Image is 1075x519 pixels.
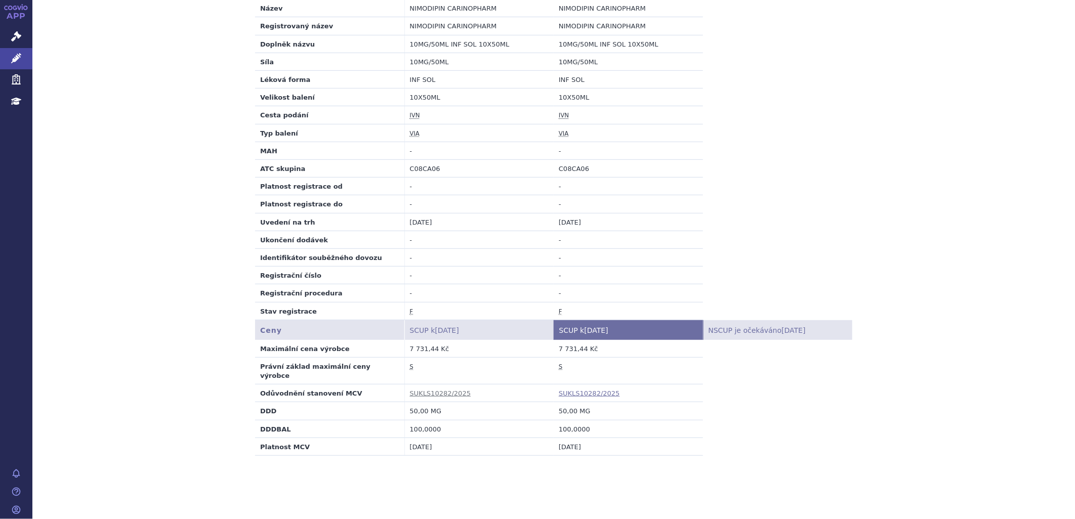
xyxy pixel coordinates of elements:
td: - [554,231,703,248]
td: - [404,284,554,302]
strong: Identifikátor souběžného dovozu [260,254,382,262]
th: SCUP k [404,320,554,340]
strong: Typ balení [260,129,298,137]
td: - [554,195,703,213]
strong: Registrovaný název [260,22,333,30]
th: SCUP k [554,320,703,340]
th: Ceny [255,320,404,340]
strong: ATC skupina [260,165,305,172]
td: INF SOL [554,71,703,89]
td: - [404,178,554,195]
td: - [554,178,703,195]
td: NIMODIPIN CARINOPHARM [554,17,703,35]
abbr: Injekční lahvička [559,130,568,138]
strong: Ukončení dodávek [260,236,328,244]
strong: Název [260,5,283,12]
td: C08CA06 [404,160,554,178]
td: C08CA06 [554,160,703,178]
td: [DATE] [554,438,703,455]
td: 50,00 MG [554,402,703,420]
td: - [554,142,703,159]
td: 10MG/50ML INF SOL 10X50ML [554,35,703,53]
strong: Právní základ maximální ceny výrobce [260,363,370,379]
abbr: specifický léčebný program povolený MZ ČR na základě doporučení SÚKL [410,308,414,316]
strong: Uvedení na trh [260,219,315,226]
td: 10X50ML [404,89,554,106]
a: SUKLS10282/2025 [410,390,471,397]
td: [DATE] [554,213,703,231]
abbr: Intravenózní podání [559,112,569,119]
strong: DDD [260,407,276,415]
td: 100,0000 [404,420,554,438]
strong: Odůvodnění stanovení MCV [260,390,362,397]
td: 50,00 MG [404,402,554,420]
td: - [404,249,554,267]
span: [DATE] [584,326,608,334]
strong: Platnost registrace do [260,200,343,208]
abbr: stanovena nebo změněna ve správním řízení podle zákona č. 48/1997 Sb. ve znění účinn... [559,363,562,371]
abbr: stanovena nebo změněna ve správním řízení podle zákona č. 48/1997 Sb. ve znění účinn... [410,363,414,371]
strong: Velikost balení [260,94,315,101]
abbr: Intravenózní podání [410,112,420,119]
td: [DATE] [404,213,554,231]
td: 10X50ML [554,89,703,106]
td: - [554,249,703,267]
strong: Platnost registrace od [260,183,343,190]
td: - [404,267,554,284]
span: [DATE] [435,326,459,334]
abbr: Injekční lahvička [410,130,420,138]
strong: DDDBAL [260,425,291,433]
span: [DATE] [781,326,805,334]
td: 10MG/50ML [554,53,703,70]
strong: Platnost MCV [260,443,310,451]
strong: Doplněk názvu [260,40,315,48]
strong: Léková forma [260,76,310,83]
td: 7 731,44 Kč [554,340,703,358]
td: [DATE] [404,438,554,455]
td: - [404,231,554,248]
strong: Stav registrace [260,308,317,315]
td: INF SOL [404,71,554,89]
td: 10MG/50ML INF SOL 10X50ML [404,35,554,53]
a: SUKLS10282/2025 [559,390,620,397]
strong: Registrační procedura [260,289,343,297]
td: - [404,142,554,159]
td: 10MG/50ML [404,53,554,70]
strong: MAH [260,147,277,155]
abbr: specifický léčebný program povolený MZ ČR na základě doporučení SÚKL [559,308,562,316]
td: - [554,284,703,302]
td: 7 731,44 Kč [404,340,554,358]
td: 100,0000 [554,420,703,438]
th: NSCUP je očekáváno [703,320,852,340]
strong: Maximální cena výrobce [260,345,350,353]
strong: Cesta podání [260,111,309,119]
td: - [404,195,554,213]
strong: Registrační číslo [260,272,321,279]
td: - [554,267,703,284]
strong: Síla [260,58,274,66]
td: NIMODIPIN CARINOPHARM [404,17,554,35]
